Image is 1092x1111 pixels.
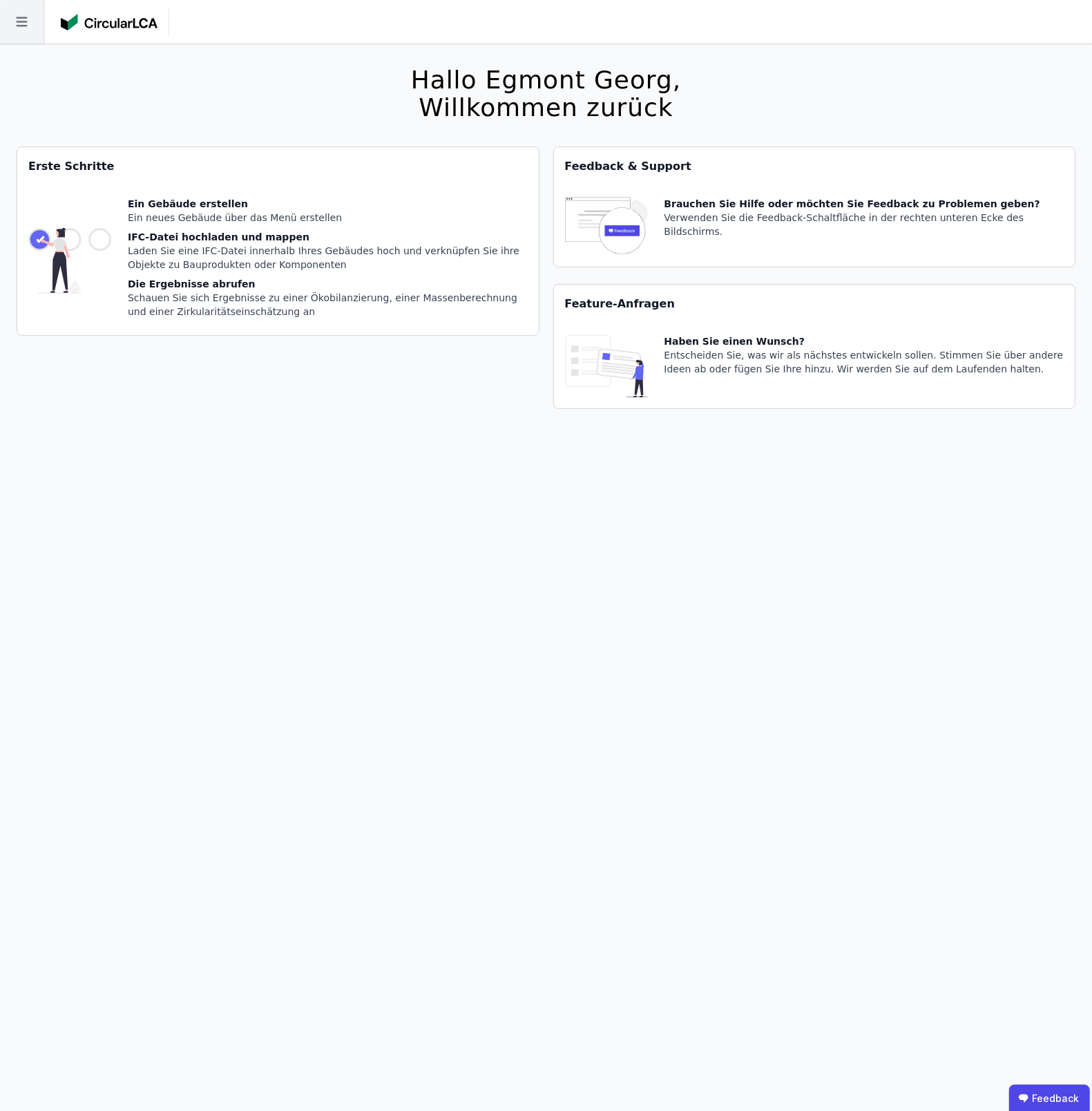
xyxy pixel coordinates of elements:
[664,211,1064,238] div: Verwenden Sie die Feedback-Schaltfläche in der rechten unteren Ecke des Bildschirms.
[664,348,1064,376] div: Entscheiden Sie, was wir als nächstes entwickeln sollen. Stimmen Sie über andere Ideen ab oder fü...
[128,244,528,272] div: Laden Sie eine IFC-Datei innerhalb Ihres Gebäudes hoch und verknüpfen Sie ihre Objekte zu Bauprod...
[28,197,111,324] img: getting_started_tile-DrF_GRSv.svg
[61,14,157,30] img: Concular
[128,291,528,319] div: Schauen Sie sich Ergebnisse zu einer Ökobilanzierung, einer Massenberechnung und einer Zirkularit...
[565,334,648,397] img: feature_request_tile-UiXE1qGU.svg
[554,147,1075,186] div: Feedback & Support
[128,230,528,244] div: IFC-Datei hochladen und mappen
[411,94,681,122] div: Willkommen zurück
[128,277,528,291] div: Die Ergebnisse abrufen
[128,211,528,225] div: Ein neues Gebäude über das Menü erstellen
[17,147,539,186] div: Erste Schritte
[411,66,681,94] div: Hallo Egmont Georg,
[128,197,528,211] div: Ein Gebäude erstellen
[554,285,1075,323] div: Feature-Anfragen
[664,197,1064,211] div: Brauchen Sie Hilfe oder möchten Sie Feedback zu Problemen geben?
[565,197,648,256] img: feedback-icon-HCTs5lye.svg
[664,334,1064,348] div: Haben Sie einen Wunsch?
